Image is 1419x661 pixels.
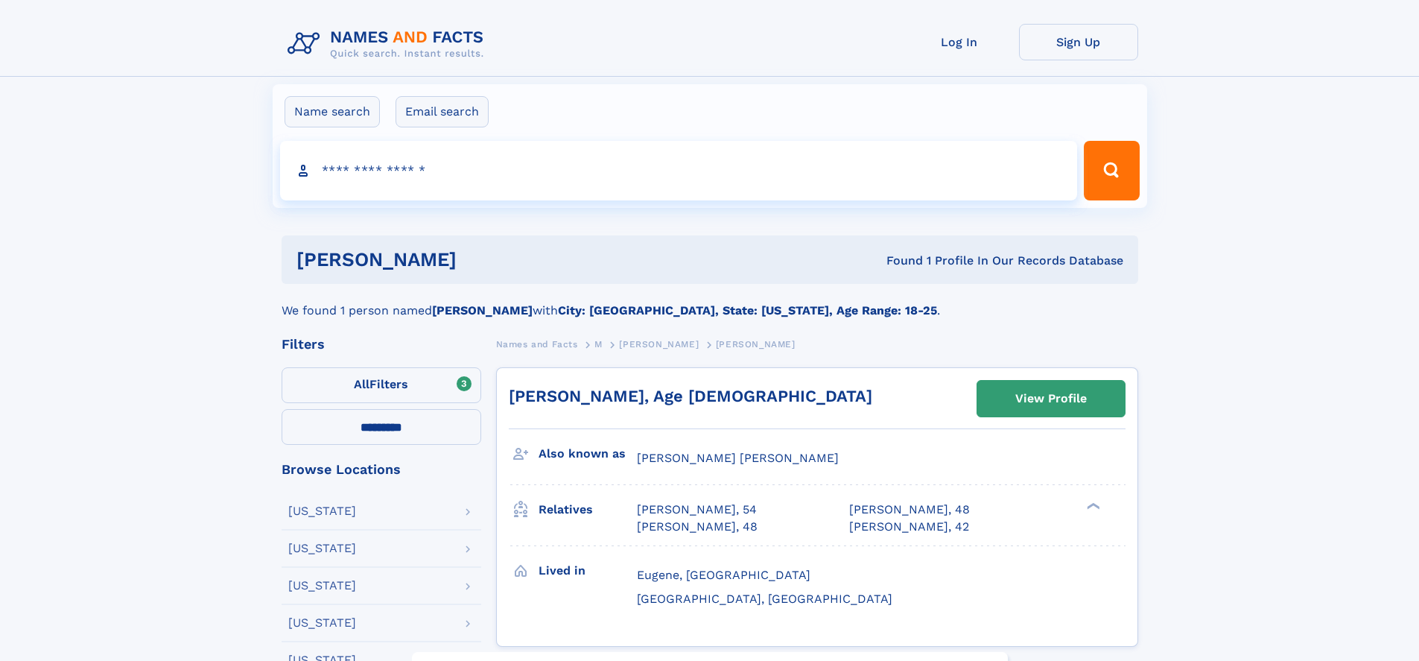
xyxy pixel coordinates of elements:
[637,451,839,465] span: [PERSON_NAME] [PERSON_NAME]
[288,580,356,592] div: [US_STATE]
[539,441,637,467] h3: Also known as
[977,381,1125,417] a: View Profile
[849,519,969,535] a: [PERSON_NAME], 42
[282,338,481,351] div: Filters
[619,339,699,350] span: [PERSON_NAME]
[637,568,810,582] span: Eugene, [GEOGRAPHIC_DATA]
[280,141,1078,200] input: search input
[288,617,356,629] div: [US_STATE]
[900,24,1019,60] a: Log In
[432,303,533,317] b: [PERSON_NAME]
[288,505,356,517] div: [US_STATE]
[509,387,872,405] a: [PERSON_NAME], Age [DEMOGRAPHIC_DATA]
[671,253,1123,269] div: Found 1 Profile In Our Records Database
[282,367,481,403] label: Filters
[849,502,970,518] a: [PERSON_NAME], 48
[716,339,796,350] span: [PERSON_NAME]
[637,502,757,518] a: [PERSON_NAME], 54
[594,335,603,353] a: M
[496,335,578,353] a: Names and Facts
[1083,502,1101,511] div: ❯
[288,543,356,554] div: [US_STATE]
[354,377,369,391] span: All
[282,463,481,476] div: Browse Locations
[619,335,699,353] a: [PERSON_NAME]
[282,284,1138,320] div: We found 1 person named with .
[396,96,489,127] label: Email search
[637,592,892,606] span: [GEOGRAPHIC_DATA], [GEOGRAPHIC_DATA]
[285,96,380,127] label: Name search
[539,497,637,522] h3: Relatives
[1019,24,1138,60] a: Sign Up
[1084,141,1139,200] button: Search Button
[1015,382,1087,416] div: View Profile
[637,519,758,535] a: [PERSON_NAME], 48
[296,250,672,269] h1: [PERSON_NAME]
[282,24,496,64] img: Logo Names and Facts
[558,303,937,317] b: City: [GEOGRAPHIC_DATA], State: [US_STATE], Age Range: 18-25
[539,558,637,583] h3: Lived in
[594,339,603,350] span: M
